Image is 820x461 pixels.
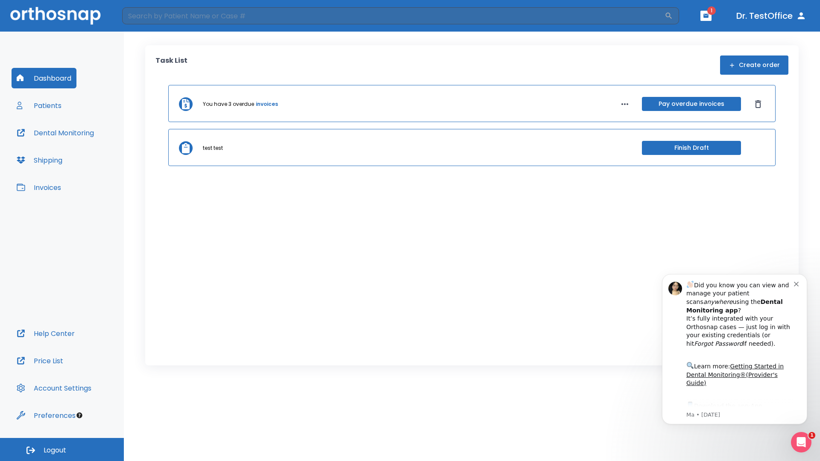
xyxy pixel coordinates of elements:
[707,6,716,15] span: 1
[12,350,68,371] button: Price List
[12,323,80,344] button: Help Center
[12,123,99,143] button: Dental Monitoring
[155,55,187,75] p: Task List
[256,100,278,108] a: invoices
[12,68,76,88] button: Dashboard
[12,150,67,170] button: Shipping
[751,97,765,111] button: Dismiss
[37,139,145,183] div: Download the app: | ​ Let us know if you need help getting started!
[37,141,113,157] a: App Store
[12,378,97,398] button: Account Settings
[37,150,145,158] p: Message from Ma, sent 3w ago
[791,432,811,452] iframe: Intercom live chat
[203,100,254,108] p: You have 3 overdue
[733,8,810,23] button: Dr. TestOffice
[649,261,820,438] iframe: Intercom notifications message
[145,18,152,25] button: Dismiss notification
[10,7,101,24] img: Orthosnap
[720,55,788,75] button: Create order
[203,144,223,152] p: test test
[642,141,741,155] button: Finish Draft
[12,95,67,116] button: Patients
[808,432,815,439] span: 1
[12,405,81,426] button: Preferences
[76,411,83,419] div: Tooltip anchor
[122,7,665,24] input: Search by Patient Name or Case #
[12,177,66,198] button: Invoices
[642,97,741,111] button: Pay overdue invoices
[44,446,66,455] span: Logout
